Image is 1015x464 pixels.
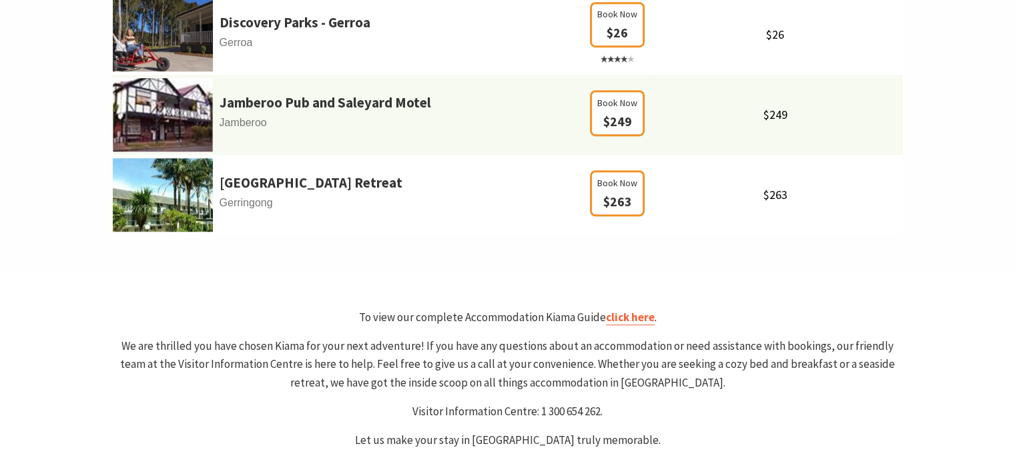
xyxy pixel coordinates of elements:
p: Let us make your stay in [GEOGRAPHIC_DATA] truly memorable. [113,431,903,449]
span: $26 [607,24,628,41]
span: Gerroa [113,34,587,51]
p: Visitor Information Centre: 1 300 654 262. [113,403,903,421]
a: click here [606,310,655,325]
span: $26 [766,27,784,42]
img: parkridgea.jpg [113,158,213,232]
p: To view our complete Accommodation Kiama Guide . [113,308,903,326]
span: $263 [763,187,787,202]
span: Book Now [597,176,637,190]
span: $263 [603,193,631,210]
p: We are thrilled you have chosen Kiama for your next adventure! If you have any questions about an... [113,337,903,392]
span: Jamberoo [113,114,587,132]
span: $249 [603,113,631,130]
span: Book Now [597,95,637,110]
a: Discovery Parks - Gerroa [220,11,370,34]
a: Book Now $249 [590,115,645,129]
a: Book Now $26 [590,27,645,65]
a: Jamberoo Pub and Saleyard Motel [220,91,431,114]
span: $249 [763,107,787,122]
a: [GEOGRAPHIC_DATA] Retreat [220,172,402,194]
img: Footballa.jpg [113,78,213,152]
span: Book Now [597,7,637,21]
a: Book Now $263 [590,196,645,209]
span: Gerringong [113,194,587,212]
